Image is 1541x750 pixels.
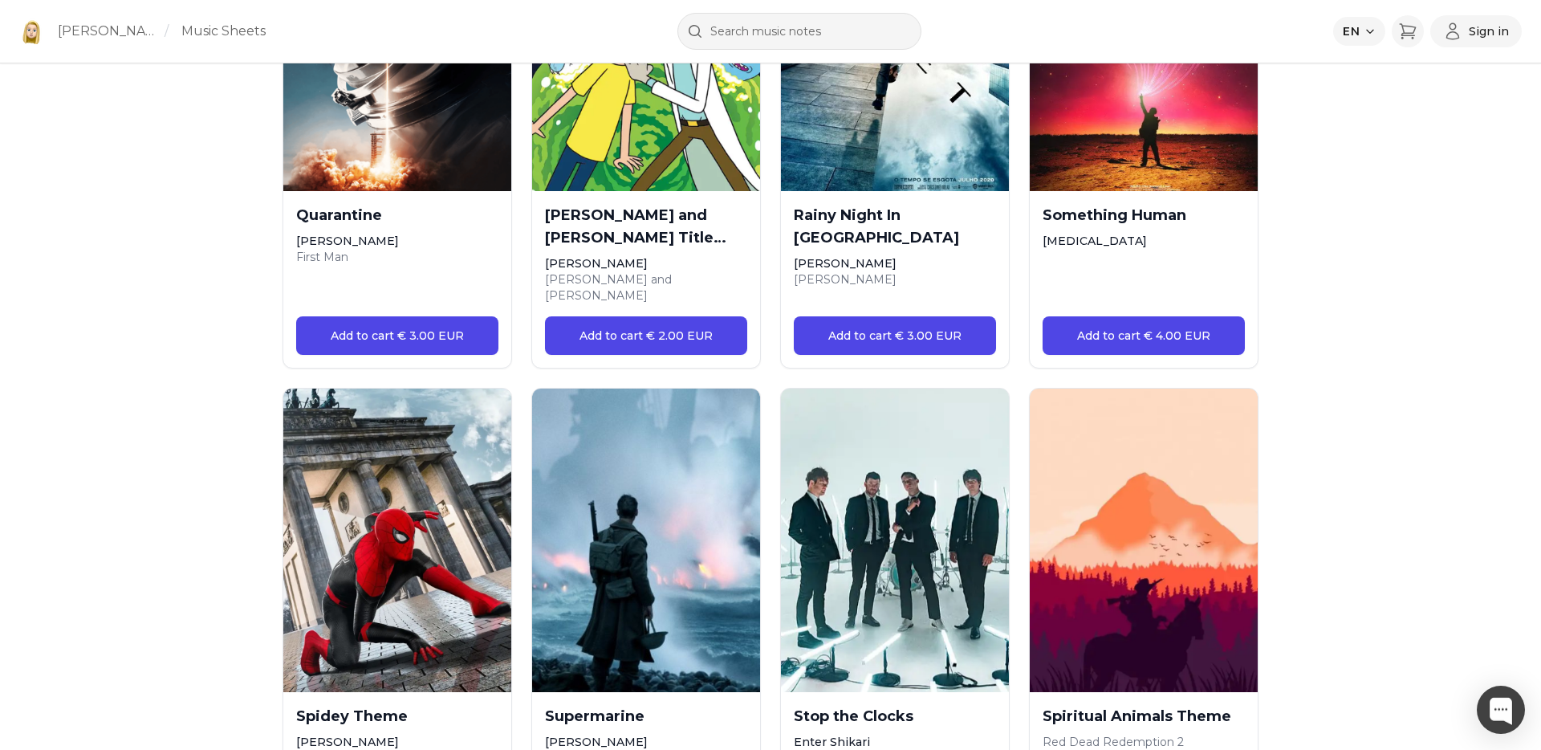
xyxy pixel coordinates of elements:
a: [PERSON_NAME] [58,22,158,41]
div: Red Dead Redemption 2 [1043,734,1245,750]
span: EN [1343,23,1360,39]
h2: Spidey Theme [296,705,498,728]
h2: [PERSON_NAME] and [PERSON_NAME] Title Theme [545,204,747,249]
span: [PERSON_NAME] [794,256,897,271]
button: Add to cart € 4.00 EUR [1043,316,1245,355]
div: [PERSON_NAME] and [PERSON_NAME] [545,271,747,304]
span: Sign in [1469,23,1509,39]
h2: Spiritual Animals Theme [1043,705,1245,728]
span: Enter Shikari [794,735,870,749]
span: [MEDICAL_DATA] [1043,234,1147,248]
span: [PERSON_NAME] [296,234,399,248]
img: Cover of Spidey Theme - Michael Giacchino [283,389,511,693]
button: Sign in [1430,15,1522,47]
a: [PERSON_NAME] and [PERSON_NAME] Title Theme[PERSON_NAME][PERSON_NAME] and [PERSON_NAME] [532,191,760,316]
span: [PERSON_NAME] [545,256,648,271]
button: Add to cart € 2.00 EUR [545,316,747,355]
button: Select language [1333,17,1385,46]
input: Search music notes [677,13,921,50]
div: [PERSON_NAME] [794,271,996,287]
div: First Man [296,249,498,265]
h2: Quarantine [296,204,498,226]
button: Cart [1392,15,1424,47]
img: Cover of Spiritual Animals Theme - undefined [1030,389,1258,693]
a: Music Sheets [181,22,266,41]
a: Rainy Night In [GEOGRAPHIC_DATA][PERSON_NAME][PERSON_NAME] [781,191,1009,300]
h2: Supermarine [545,705,747,728]
img: Cover of Stop the Clocks - Enter Shikari [781,389,1009,693]
span: [PERSON_NAME] [296,735,399,749]
h2: Something Human [1043,204,1245,226]
img: Cover of Supermarine - Hans Zimmer [532,389,760,693]
button: Add to cart € 3.00 EUR [794,316,996,355]
a: Something Human[MEDICAL_DATA] [1030,191,1258,262]
h2: Stop the Clocks [794,705,996,728]
span: [PERSON_NAME] [545,735,648,749]
h2: Rainy Night In [GEOGRAPHIC_DATA] [794,204,996,249]
button: Add to cart € 3.00 EUR [296,316,498,355]
span: / [165,22,169,41]
a: Quarantine[PERSON_NAME]First Man [283,191,511,278]
img: Kate Maystrova [19,18,45,44]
